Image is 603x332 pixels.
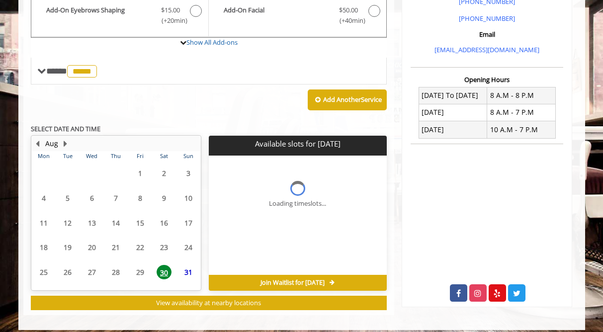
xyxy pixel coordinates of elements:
[36,5,203,28] label: Add-On Eyebrows Shaping
[419,87,487,104] td: [DATE] To [DATE]
[269,198,326,209] div: Loading timeslots...
[419,104,487,121] td: [DATE]
[323,95,382,104] b: Add Another Service
[487,121,556,138] td: 10 A.M - 7 P.M
[487,87,556,104] td: 8 A.M - 8 P.M
[186,38,238,47] a: Show All Add-ons
[214,5,381,28] label: Add-On Facial
[434,45,539,54] a: [EMAIL_ADDRESS][DOMAIN_NAME]
[176,151,200,161] th: Sun
[31,124,100,133] b: SELECT DATE AND TIME
[156,298,261,307] span: View availability at nearby locations
[260,279,325,287] span: Join Waitlist for [DATE]
[161,5,180,15] span: $15.00
[213,140,383,148] p: Available slots for [DATE]
[339,5,358,15] span: $50.00
[128,151,152,161] th: Fri
[157,265,172,279] span: 30
[152,151,176,161] th: Sat
[80,151,103,161] th: Wed
[487,104,556,121] td: 8 A.M - 7 P.M
[34,138,42,149] button: Previous Month
[334,15,363,26] span: (+40min )
[104,151,128,161] th: Thu
[45,138,58,149] button: Aug
[156,15,185,26] span: (+20min )
[413,31,561,38] h3: Email
[31,296,387,310] button: View availability at nearby locations
[56,151,80,161] th: Tue
[411,76,563,83] h3: Opening Hours
[419,121,487,138] td: [DATE]
[152,260,176,285] td: Select day30
[176,260,200,285] td: Select day31
[308,89,387,110] button: Add AnotherService
[224,5,329,26] b: Add-On Facial
[32,151,56,161] th: Mon
[459,14,515,23] a: [PHONE_NUMBER]
[46,5,151,26] b: Add-On Eyebrows Shaping
[62,138,70,149] button: Next Month
[181,265,196,279] span: 31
